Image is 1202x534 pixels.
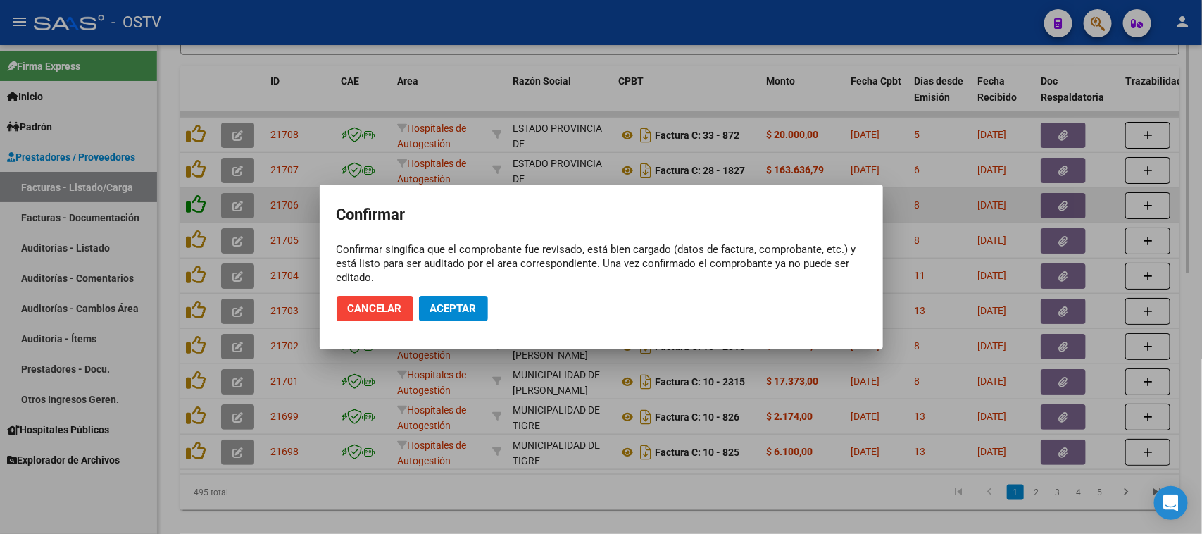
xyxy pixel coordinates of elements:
button: Cancelar [337,296,413,321]
button: Aceptar [419,296,488,321]
span: Cancelar [348,302,402,315]
h2: Confirmar [337,201,866,228]
div: Confirmar singifica que el comprobante fue revisado, está bien cargado (datos de factura, comprob... [337,242,866,285]
span: Aceptar [430,302,477,315]
div: Open Intercom Messenger [1154,486,1188,520]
